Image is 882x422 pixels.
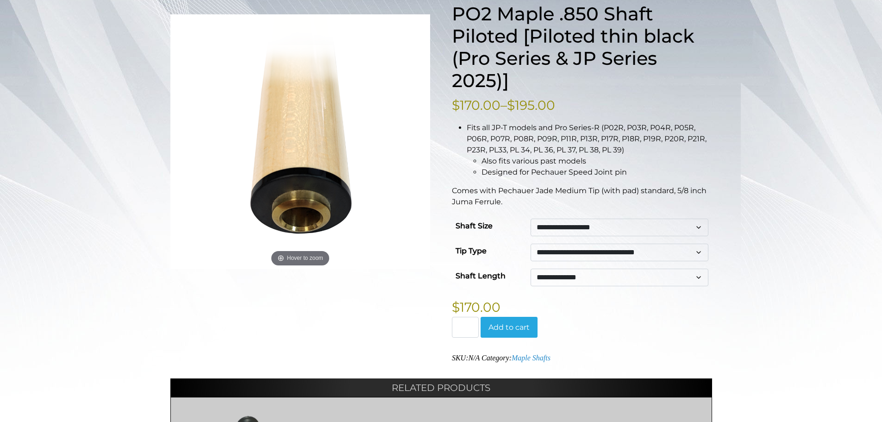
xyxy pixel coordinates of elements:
label: Shaft Size [456,219,493,233]
img: Maple .850 Shaft Piloted [170,14,431,269]
p: – [452,95,712,115]
h2: Related products [170,378,712,397]
li: Fits all JP-T models and Pro Series-R (P02R, P03R, P04R, P05R, P06R, P07R, P08R, P09R, P11R, P13R... [467,122,712,178]
span: $ [507,97,515,113]
p: Comes with Pechauer Jade Medium Tip (with pad) standard, 5/8 inch Juma Ferrule. [452,185,712,208]
span: Category: [482,354,550,362]
span: SKU: [452,354,480,362]
a: Maple .850 Shaft PilotedHover to zoom [170,14,431,269]
bdi: 170.00 [452,299,500,315]
span: $ [452,299,460,315]
span: $ [452,97,460,113]
label: Tip Type [456,244,487,258]
label: Shaft Length [456,269,506,283]
bdi: 195.00 [507,97,555,113]
a: Maple Shafts [512,354,550,362]
button: Add to cart [481,317,538,338]
li: Also fits various past models [482,156,712,167]
h1: PO2 Maple .850 Shaft Piloted [Piloted thin black (Pro Series & JP Series 2025)] [452,3,712,92]
bdi: 170.00 [452,97,500,113]
input: Product quantity [452,317,479,338]
span: N/A [468,354,480,362]
li: Designed for Pechauer Speed Joint pin [482,167,712,178]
